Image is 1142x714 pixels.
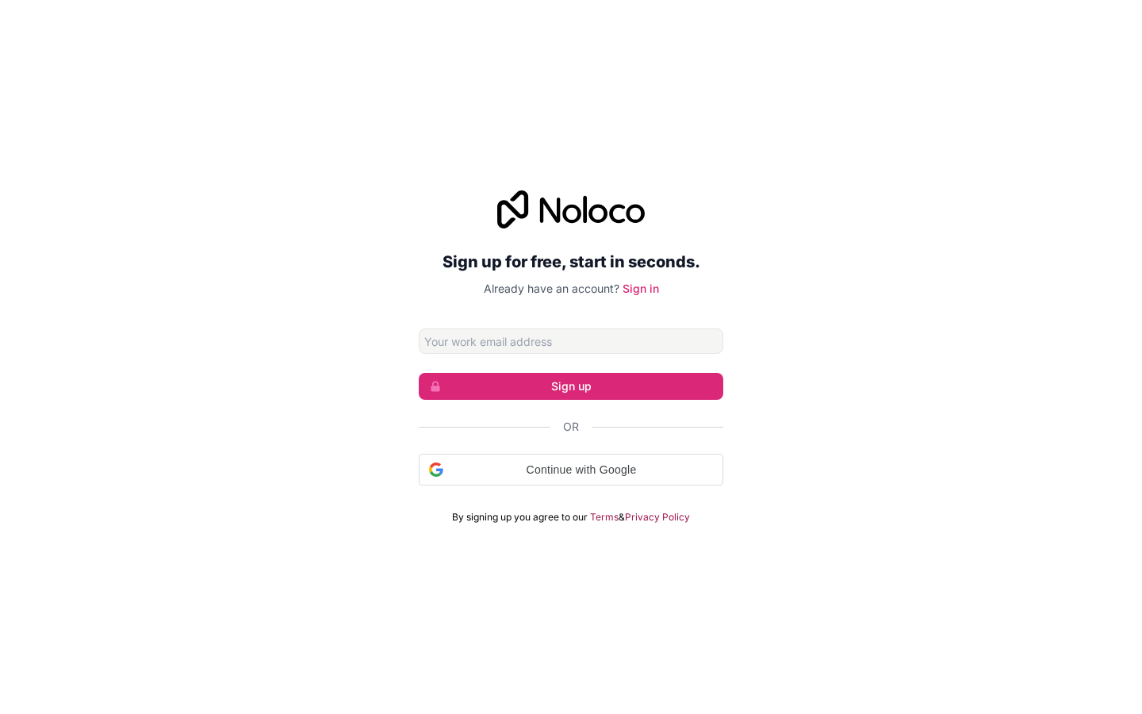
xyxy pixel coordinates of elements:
div: Continue with Google [419,454,723,486]
span: By signing up you agree to our [452,511,588,524]
span: Or [563,419,579,435]
input: Email address [419,328,723,354]
span: Continue with Google [450,462,713,478]
a: Terms [590,511,619,524]
button: Sign up [419,373,723,400]
a: Privacy Policy [625,511,690,524]
span: & [619,511,625,524]
a: Sign in [623,282,659,295]
span: Already have an account? [484,282,619,295]
h2: Sign up for free, start in seconds. [419,248,723,276]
